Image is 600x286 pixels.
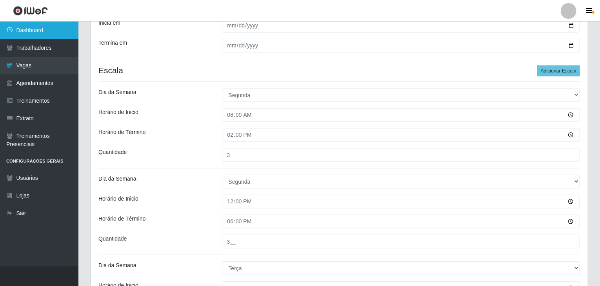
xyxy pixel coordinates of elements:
[98,215,145,223] label: Horário de Término
[222,128,580,142] input: 00:00
[222,108,580,122] input: 00:00
[13,6,48,16] img: CoreUI Logo
[98,88,136,96] label: Dia da Semana
[98,175,136,183] label: Dia da Semana
[98,235,127,243] label: Quantidade
[537,65,580,76] button: Adicionar Escala
[222,235,580,248] input: Informe a quantidade...
[98,39,127,47] label: Termina em
[222,39,580,52] input: 00/00/0000
[98,108,138,116] label: Horário de Inicio
[98,65,580,75] h4: Escala
[222,195,580,208] input: 00:00
[98,19,120,27] label: Inicia em
[98,195,138,203] label: Horário de Inicio
[98,128,145,136] label: Horário de Término
[98,148,127,156] label: Quantidade
[222,19,580,33] input: 00/00/0000
[222,215,580,228] input: 00:00
[98,261,136,270] label: Dia da Semana
[222,148,580,162] input: Informe a quantidade...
